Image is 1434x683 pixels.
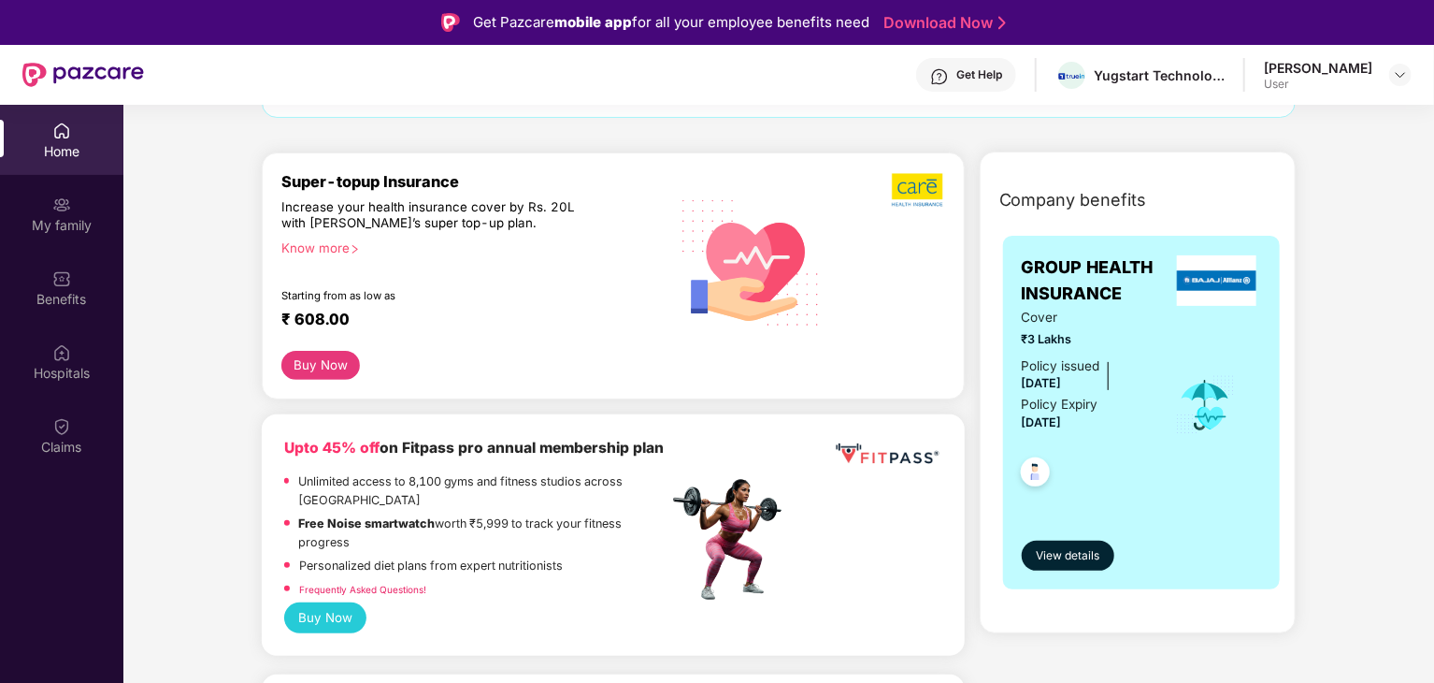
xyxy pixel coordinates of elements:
[281,172,668,191] div: Super-topup Insurance
[281,310,650,332] div: ₹ 608.00
[554,13,632,31] strong: mobile app
[930,67,949,86] img: svg+xml;base64,PHN2ZyBpZD0iSGVscC0zMngzMiIgeG1sbnM9Imh0dHA6Ly93d3cudzMub3JnLzIwMDAvc3ZnIiB3aWR0aD...
[883,13,1000,33] a: Download Now
[1094,66,1225,84] div: Yugstart Technologies Private Limited
[52,196,71,214] img: svg+xml;base64,PHN2ZyB3aWR0aD0iMjAiIGhlaWdodD0iMjAiIHZpZXdCb3g9IjAgMCAyMCAyMCIgZmlsbD0ibm9uZSIgeG...
[1022,330,1150,349] span: ₹3 Lakhs
[1022,254,1172,308] span: GROUP HEALTH INSURANCE
[956,67,1002,82] div: Get Help
[281,199,588,233] div: Increase your health insurance cover by Rs. 20L with [PERSON_NAME]’s super top-up plan.
[281,351,361,380] button: Buy Now
[1022,395,1098,414] div: Policy Expiry
[473,11,869,34] div: Get Pazcare for all your employee benefits need
[1022,415,1062,429] span: [DATE]
[284,439,380,457] b: Upto 45% off
[998,13,1006,33] img: Stroke
[892,172,945,208] img: b5dec4f62d2307b9de63beb79f102df3.png
[1177,255,1257,306] img: insurerLogo
[284,439,664,457] b: on Fitpass pro annual membership plan
[284,603,367,632] button: Buy Now
[52,269,71,288] img: svg+xml;base64,PHN2ZyBpZD0iQmVuZWZpdHMiIHhtbG5zPSJodHRwOi8vd3d3LnczLm9yZy8yMDAwL3N2ZyIgd2lkdGg9Ij...
[350,244,360,254] span: right
[668,177,835,346] img: svg+xml;base64,PHN2ZyB4bWxucz0iaHR0cDovL3d3dy53My5vcmcvMjAwMC9zdmciIHhtbG5zOnhsaW5rPSJodHRwOi8vd3...
[281,289,589,302] div: Starting from as low as
[1022,356,1100,376] div: Policy issued
[22,63,144,87] img: New Pazcare Logo
[1175,374,1236,436] img: icon
[52,343,71,362] img: svg+xml;base64,PHN2ZyBpZD0iSG9zcGl0YWxzIiB4bWxucz0iaHR0cDovL3d3dy53My5vcmcvMjAwMC9zdmciIHdpZHRoPS...
[1022,541,1114,571] button: View details
[299,557,563,575] p: Personalized diet plans from expert nutritionists
[1264,77,1372,92] div: User
[1012,452,1058,498] img: svg+xml;base64,PHN2ZyB4bWxucz0iaHR0cDovL3d3dy53My5vcmcvMjAwMC9zdmciIHdpZHRoPSI0OC45NDMiIGhlaWdodD...
[999,187,1147,213] span: Company benefits
[441,13,460,32] img: Logo
[1393,67,1408,82] img: svg+xml;base64,PHN2ZyBpZD0iRHJvcGRvd24tMzJ4MzIiIHhtbG5zPSJodHRwOi8vd3d3LnczLm9yZy8yMDAwL3N2ZyIgd2...
[832,437,941,472] img: fppp.png
[281,240,657,254] div: Know more
[1036,547,1099,565] span: View details
[298,472,668,510] p: Unlimited access to 8,100 gyms and fitness studios across [GEOGRAPHIC_DATA]
[299,515,668,552] p: worth ₹5,999 to track your fitness progress
[52,417,71,436] img: svg+xml;base64,PHN2ZyBpZD0iQ2xhaW0iIHhtbG5zPSJodHRwOi8vd3d3LnczLm9yZy8yMDAwL3N2ZyIgd2lkdGg9IjIwIi...
[1022,376,1062,390] span: [DATE]
[1058,73,1085,80] img: Truein.png
[1264,59,1372,77] div: [PERSON_NAME]
[299,516,436,530] strong: Free Noise smartwatch
[1022,308,1150,327] span: Cover
[667,474,798,605] img: fpp.png
[52,122,71,140] img: svg+xml;base64,PHN2ZyBpZD0iSG9tZSIgeG1sbnM9Imh0dHA6Ly93d3cudzMub3JnLzIwMDAvc3ZnIiB3aWR0aD0iMjAiIG...
[299,584,426,595] a: Frequently Asked Questions!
